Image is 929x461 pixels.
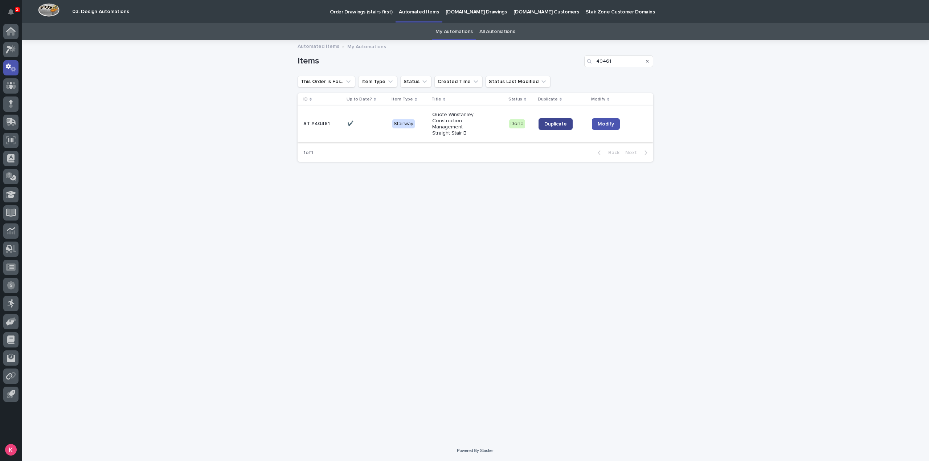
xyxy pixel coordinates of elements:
button: Back [592,149,622,156]
div: Done [509,119,525,128]
a: Powered By Stacker [457,448,494,453]
p: Duplicate [538,95,558,103]
button: Next [622,149,653,156]
p: 2 [16,7,19,12]
button: Created Time [434,76,483,87]
button: Status [400,76,431,87]
a: Duplicate [539,118,573,130]
a: Automated Items [298,42,339,50]
div: Stairway [392,119,415,128]
a: My Automations [435,23,473,40]
p: Item Type [392,95,413,103]
span: Duplicate [544,122,567,127]
img: Workspace Logo [38,3,60,17]
p: Modify [591,95,605,103]
button: Status Last Modified [486,76,551,87]
button: users-avatar [3,442,19,457]
p: ST #40461 [303,119,331,127]
h1: Items [298,56,581,66]
a: Modify [592,118,620,130]
p: ID [303,95,308,103]
span: Back [604,150,619,155]
p: 1 of 1 [298,144,319,162]
button: This Order is For... [298,76,355,87]
tr: ST #40461ST #40461 ✔️✔️ StairwayQuote Winstanley Construction Management - Straight Stair BDoneDu... [298,106,653,142]
p: My Automations [347,42,386,50]
a: All Automations [479,23,515,40]
p: Title [431,95,441,103]
h2: 03. Design Automations [72,9,129,15]
span: Modify [598,122,614,127]
div: Notifications2 [9,9,19,20]
p: Status [508,95,522,103]
input: Search [584,55,653,67]
button: Notifications [3,4,19,20]
p: Up to Date? [347,95,372,103]
button: Item Type [358,76,397,87]
span: Next [625,150,641,155]
p: ✔️ [347,119,355,127]
p: Quote Winstanley Construction Management - Straight Stair B [432,112,484,136]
